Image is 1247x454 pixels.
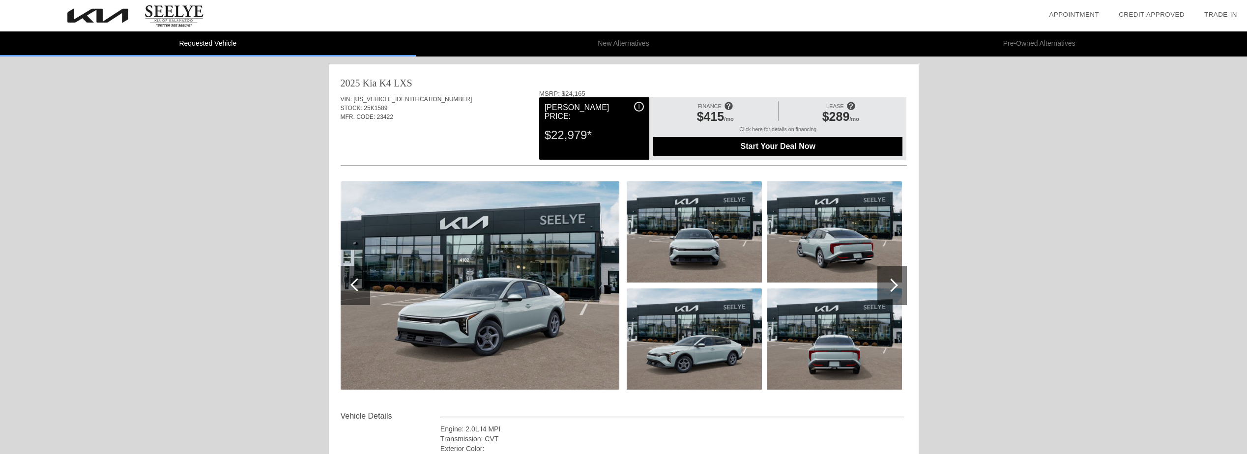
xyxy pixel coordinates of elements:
[822,110,850,123] span: $289
[783,110,898,126] div: /mo
[1049,11,1099,18] a: Appointment
[341,96,352,103] span: VIN:
[666,142,890,151] span: Start Your Deal Now
[341,410,440,422] div: Vehicle Details
[440,424,905,434] div: Engine: 2.0L I4 MPI
[341,76,391,90] div: 2025 Kia K4
[831,31,1247,57] li: Pre-Owned Alternatives
[1204,11,1237,18] a: Trade-In
[653,126,902,137] div: Click here for details on financing
[627,288,762,390] img: image.aspx
[341,181,619,390] img: image.aspx
[394,76,412,90] div: LXS
[545,122,644,148] div: $22,979*
[539,90,907,97] div: MSRP: $24,165
[767,181,902,283] img: image.aspx
[416,31,832,57] li: New Alternatives
[627,181,762,283] img: image.aspx
[353,96,472,103] span: [US_VEHICLE_IDENTIFICATION_NUMBER]
[341,105,362,112] span: STOCK:
[364,105,387,112] span: 25K1589
[658,110,772,126] div: /mo
[341,136,907,152] div: Quote prepared on [DATE] 6:03:36 PM
[440,444,905,454] div: Exterior Color:
[545,102,644,122] div: [PERSON_NAME] Price:
[341,113,376,120] span: MFR. CODE:
[698,103,722,109] span: FINANCE
[638,103,640,110] span: i
[826,103,843,109] span: LEASE
[377,113,393,120] span: 23422
[697,110,725,123] span: $415
[440,434,905,444] div: Transmission: CVT
[1119,11,1185,18] a: Credit Approved
[767,288,902,390] img: image.aspx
